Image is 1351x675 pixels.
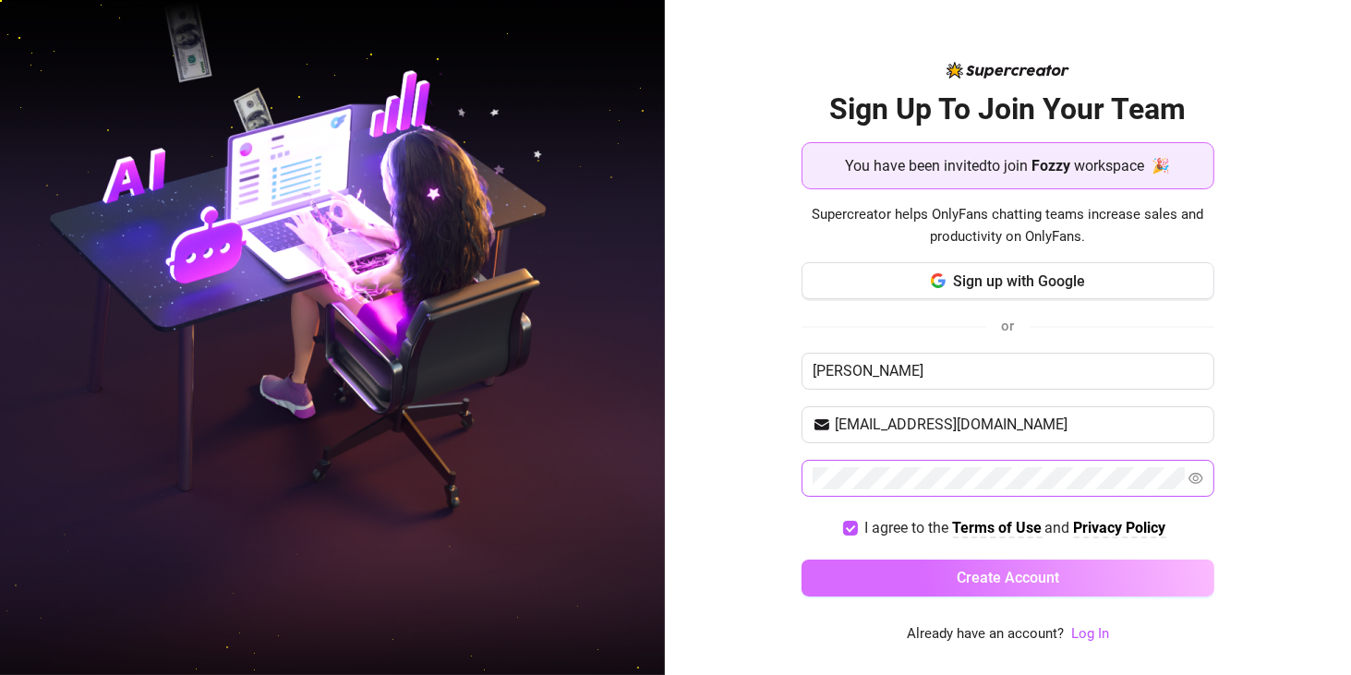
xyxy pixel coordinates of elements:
[802,262,1213,299] button: Sign up with Google
[802,204,1213,247] span: Supercreator helps OnlyFans chatting teams increase sales and productivity on OnlyFans.
[1002,318,1015,334] span: or
[953,519,1043,536] strong: Terms of Use
[947,62,1069,78] img: logo-BBDzfeDw.svg
[907,623,1064,645] span: Already have an account?
[1188,471,1203,486] span: eye
[802,90,1213,128] h2: Sign Up To Join Your Team
[846,154,1029,177] span: You have been invited to join
[835,414,1202,436] input: Your email
[1045,519,1074,536] span: and
[1071,625,1109,642] a: Log In
[865,519,953,536] span: I agree to the
[802,560,1213,597] button: Create Account
[1075,154,1171,177] span: workspace 🎉
[1032,157,1071,175] strong: Fozzy
[953,272,1085,290] span: Sign up with Google
[802,353,1213,390] input: Enter your Name
[953,519,1043,538] a: Terms of Use
[1071,623,1109,645] a: Log In
[957,569,1059,586] span: Create Account
[1074,519,1166,538] a: Privacy Policy
[1074,519,1166,536] strong: Privacy Policy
